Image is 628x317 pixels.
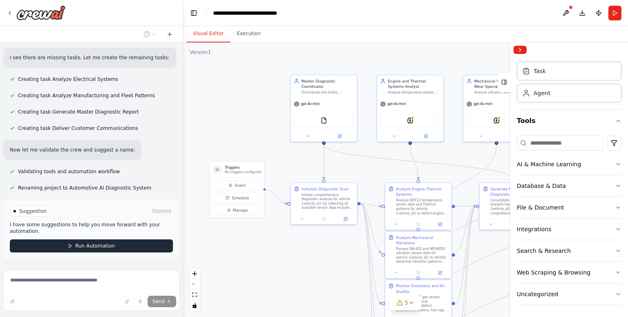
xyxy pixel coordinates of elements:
[324,133,355,139] button: Open in side panel
[163,29,176,39] button: Start a new chat
[212,193,262,203] button: Schedule
[225,165,261,170] h3: Triggers
[225,170,261,174] p: No triggers configured
[7,296,18,307] button: Improve this prompt
[301,102,320,106] span: gpt-4o-mini
[361,201,381,255] g: Edge from f64d12fc-aec2-40a3-a4ce-54d54ad8afe2 to f6d1a4ce-d36e-4239-b56f-5725938954fe
[18,168,120,175] span: Validating tools and automation workflow
[517,109,621,132] button: Tools
[517,247,571,255] div: Search & Research
[517,262,621,283] button: Web Scraping & Browsing
[16,5,65,20] img: Logo
[10,146,135,154] p: Now let me validate the crew and suggest a name:
[235,183,246,188] span: Event
[407,270,430,276] button: No output available
[19,208,47,214] span: Suggestion
[385,231,452,279] div: Analyze Mechanical VibrationsProcess SW-420 and MPU6050 vibration sensor data for vehicle {vehicl...
[473,102,492,106] span: gpt-4o-mini
[140,29,160,39] button: Switch to previous chat
[290,75,358,142] div: Master Diagnostic CoordinatorOrchestrate the entire automotive diagnostic process by analyzing se...
[388,90,440,95] div: Analyze temperature sensor data (DHT22), coolant levels, and engine performance metrics to predic...
[463,75,530,142] div: Mechanical Vibration and Wear SpecialistAnalyze vibration sensor data (SW-420/MPU6050) and mechan...
[290,183,358,225] div: Initialize Diagnostic ScanInitiate comprehensive diagnostic analysis for vehicle {vehicle_id} by ...
[75,243,115,249] span: Run Automation
[396,283,448,294] div: Monitor Emissions and Air Quality
[301,78,354,89] div: Master Diagnostic Coordinator
[209,161,265,218] div: TriggersNo triggers configuredEventScheduleManage
[411,133,442,139] button: Open in side panel
[490,198,543,215] div: Consolidate all specialist analysis reports for vehicle {vehicle_id} into a comprehensive master ...
[336,216,355,222] button: Open in side panel
[405,299,408,307] span: 5
[18,76,118,83] span: Creating task Analyze Electrical Systems
[212,180,262,190] button: Event
[497,133,528,139] button: Open in side panel
[148,296,176,307] button: Send
[189,268,200,279] button: zoom in
[474,78,527,89] div: Mechanical Vibration and Wear Specialist
[490,186,543,197] div: Generate Master Diagnostic Report
[361,201,381,209] g: Edge from f64d12fc-aec2-40a3-a4ce-54d54ad8afe2 to 369b0555-8bf7-474e-acec-3476176a9eba
[301,90,354,95] div: Orchestrate the entire automotive diagnostic process by analyzing sensor data from {vehicle_id}, ...
[517,290,558,298] div: Uncategorized
[18,109,139,115] span: Creating task Generate Master Diagnostic Report
[431,221,449,228] button: Open in side panel
[534,89,550,97] div: Agent
[186,25,230,42] button: Visual Editor
[396,186,448,197] div: Analyze Engine Thermal Systems
[212,205,262,215] button: Manage
[493,117,500,124] img: AIMindTool
[301,193,354,210] div: Initiate comprehensive diagnostic analysis for vehicle {vehicle_id} by collecting all available s...
[431,270,449,276] button: Open in side panel
[517,58,621,109] div: Crew
[517,160,581,168] div: AI & Machine Learning
[230,25,267,42] button: Execution
[153,298,165,305] span: Send
[312,216,335,222] button: No output available
[388,78,440,89] div: Engine and Thermal Systems Analyst
[321,144,327,179] g: Edge from e6effd77-13c8-4699-b352-c96e6f2e14e8 to f64d12fc-aec2-40a3-a4ce-54d54ad8afe2
[517,175,621,196] button: Database & Data
[10,239,173,252] button: Run Automation
[233,208,248,213] span: Manage
[507,42,514,317] button: Toggle Sidebar
[396,235,448,246] div: Analyze Mechanical Vibrations
[188,7,200,19] button: Hide left sidebar
[264,186,287,206] g: Edge from triggers to f64d12fc-aec2-40a3-a4ce-54d54ad8afe2
[455,203,476,209] g: Edge from 369b0555-8bf7-474e-acec-3476176a9eba to 03f0639d-972c-4f35-873f-086536387245
[517,182,566,190] div: Database & Data
[396,198,448,215] div: Analyze DHT22 temperature sensor data and thermal patterns for vehicle {vehicle_id} to detect eng...
[377,75,444,142] div: Engine and Thermal Systems AnalystAnalyze temperature sensor data (DHT22), coolant levels, and en...
[10,221,173,234] p: I have some suggestions to help you move forward with your automation.
[321,117,327,124] img: FileReadTool
[321,144,516,179] g: Edge from e6effd77-13c8-4699-b352-c96e6f2e14e8 to 03f0639d-972c-4f35-873f-086536387245
[396,247,448,264] div: Process SW-420 and MPU6050 vibration sensor data for vehicle {vehicle_id} to identify abnormal vi...
[517,203,564,212] div: File & Document
[189,300,200,311] button: toggle interactivity
[385,183,452,230] div: Analyze Engine Thermal SystemsAnalyze DHT22 temperature sensor data and thermal patterns for vehi...
[517,240,621,261] button: Search & Research
[213,9,300,17] nav: breadcrumb
[232,195,249,201] span: Schedule
[479,183,547,230] div: Generate Master Diagnostic ReportConsolidate all specialist analysis reports for vehicle {vehicle...
[517,154,621,175] button: AI & Machine Learning
[407,221,430,228] button: No output available
[517,197,621,218] button: File & Document
[301,186,349,192] div: Initialize Diagnostic Scan
[387,102,406,106] span: gpt-4o-mini
[189,290,200,300] button: fit view
[517,132,621,312] div: Tools
[517,284,621,305] button: Uncategorized
[18,125,138,132] span: Creating task Deliver Customer Communications
[415,144,499,228] g: Edge from 15645594-292e-498e-8b5d-ea2be7223633 to f6d1a4ce-d36e-4239-b56f-5725938954fe
[408,144,421,179] g: Edge from ad90fec6-c377-4ee8-ab0e-20ccb4efc5cd to 369b0555-8bf7-474e-acec-3476176a9eba
[517,268,590,277] div: Web Scraping & Browsing
[517,225,551,233] div: Integrations
[474,90,527,95] div: Analyze vibration sensor data (SW-420/MPU6050) and mechanical stress patterns to detect engine im...
[517,219,621,240] button: Integrations
[390,295,422,310] button: 5
[534,67,546,75] div: Task
[514,46,527,54] button: Collapse right sidebar
[151,207,173,215] button: Dismiss
[135,296,146,307] button: Click to speak your automation idea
